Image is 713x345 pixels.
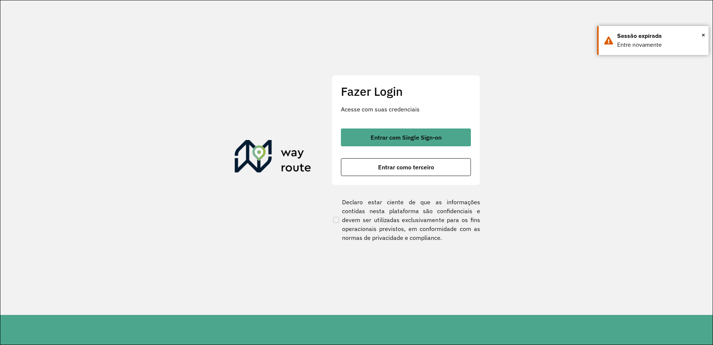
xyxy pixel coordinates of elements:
span: Entrar com Single Sign-on [371,134,442,140]
label: Declaro estar ciente de que as informações contidas nesta plataforma são confidenciais e devem se... [332,198,480,242]
img: Roteirizador AmbevTech [235,140,311,176]
p: Acesse com suas credenciais [341,105,471,114]
button: button [341,128,471,146]
span: × [701,29,705,40]
button: button [341,158,471,176]
h2: Fazer Login [341,84,471,98]
div: Sessão expirada [617,32,703,40]
span: Entrar como terceiro [378,164,434,170]
div: Entre novamente [617,40,703,49]
button: Close [701,29,705,40]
